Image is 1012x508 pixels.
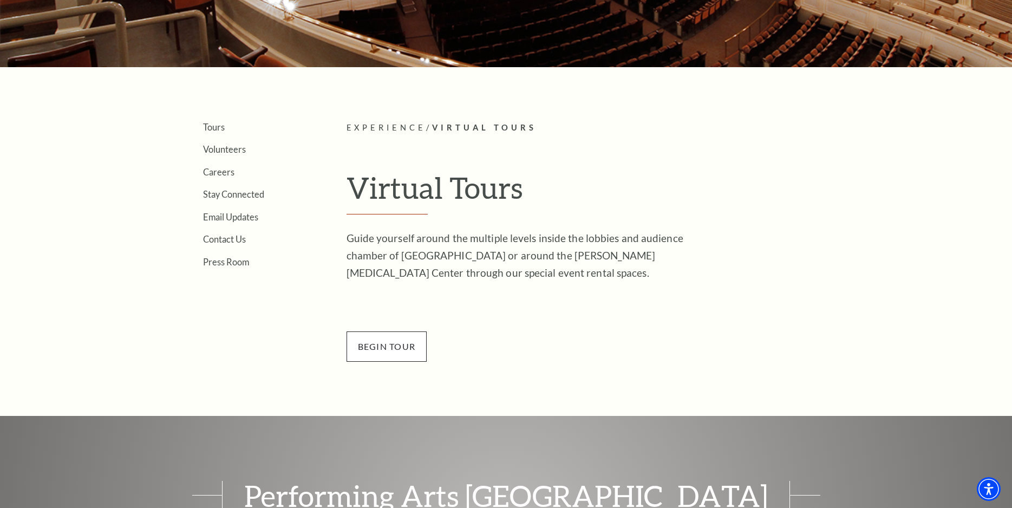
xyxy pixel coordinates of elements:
[347,230,698,282] p: Guide yourself around the multiple levels inside the lobbies and audience chamber of [GEOGRAPHIC_...
[203,212,258,222] a: Email Updates
[203,189,264,199] a: Stay Connected
[203,167,234,177] a: Careers
[203,257,249,267] a: Press Room
[977,477,1001,501] div: Accessibility Menu
[432,123,537,132] span: Virtual Tours
[347,121,842,135] p: /
[203,234,246,244] a: Contact Us
[203,122,225,132] a: Tours
[347,340,427,352] a: BEGin Tour - open in a new tab
[347,331,427,362] span: BEGin Tour
[203,144,246,154] a: Volunteers
[347,170,842,214] h1: Virtual Tours
[347,123,427,132] span: Experience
